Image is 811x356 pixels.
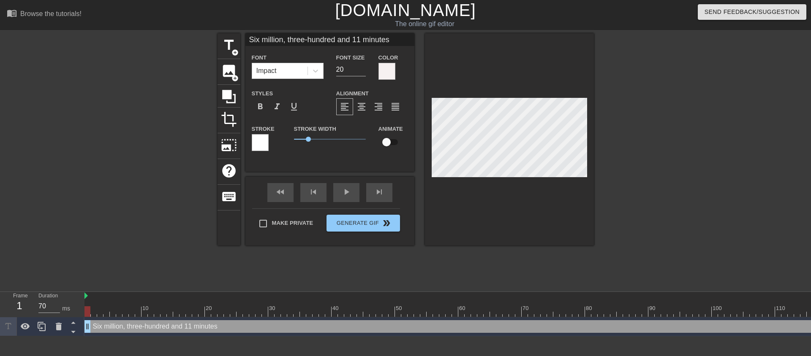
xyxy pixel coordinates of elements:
[294,125,336,133] label: Stroke Width
[373,102,384,112] span: format_align_right
[335,1,476,19] a: [DOMAIN_NAME]
[336,89,369,98] label: Alignment
[523,304,530,313] div: 70
[776,304,787,313] div: 110
[7,8,17,18] span: menu_book
[289,102,299,112] span: format_underline
[332,304,340,313] div: 40
[231,75,239,82] span: add_circle
[269,304,277,313] div: 30
[308,187,318,197] span: skip_previous
[586,304,593,313] div: 80
[7,292,32,316] div: Frame
[272,102,282,112] span: format_italic
[252,54,267,62] label: Font
[459,304,467,313] div: 60
[252,125,275,133] label: Stroke
[340,102,350,112] span: format_align_left
[357,102,367,112] span: format_align_center
[396,304,403,313] div: 50
[378,54,398,62] label: Color
[381,218,392,228] span: double_arrow
[20,10,82,17] div: Browse the tutorials!
[374,187,384,197] span: skip_next
[272,219,313,227] span: Make Private
[221,137,237,153] span: photo_size_select_large
[83,322,92,331] span: drag_handle
[62,304,70,313] div: ms
[713,304,723,313] div: 100
[252,89,273,98] label: Styles
[378,125,403,133] label: Animate
[649,304,657,313] div: 90
[698,4,806,20] button: Send Feedback/Suggestion
[221,189,237,205] span: keyboard
[206,304,213,313] div: 20
[255,102,265,112] span: format_bold
[142,304,150,313] div: 10
[221,37,237,53] span: title
[275,187,286,197] span: fast_rewind
[221,163,237,179] span: help
[13,298,26,313] div: 1
[330,218,396,228] span: Generate Gif
[231,49,239,56] span: add_circle
[38,294,58,299] label: Duration
[705,7,800,17] span: Send Feedback/Suggestion
[221,63,237,79] span: image
[256,66,277,76] div: Impact
[7,8,82,21] a: Browse the tutorials!
[221,111,237,127] span: crop
[275,19,575,29] div: The online gif editor
[336,54,365,62] label: Font Size
[327,215,400,232] button: Generate Gif
[341,187,351,197] span: play_arrow
[390,102,400,112] span: format_align_justify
